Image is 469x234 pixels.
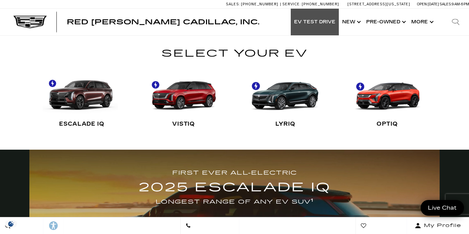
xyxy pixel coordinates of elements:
a: Pre-Owned [363,9,408,35]
span: Search [10,221,38,230]
a: ESCALADE IQ ESCALADE IQ [44,67,120,134]
a: EV Test Drive [291,9,339,35]
h5: LONGEST RANGE OF ANY EV SUV [139,197,331,207]
a: VISTIQ VISTIQ [146,67,221,134]
h2: SELECT YOUR EV [19,45,450,62]
span: Red [PERSON_NAME] Cadillac, Inc. [67,18,259,26]
span: Sales: [440,2,452,6]
a: Glovebox [356,217,407,234]
a: Contact Us [180,217,239,234]
a: LYRIQ LYRIQ [248,67,323,134]
a: OPTIQ OPTIQ [349,67,425,134]
a: [STREET_ADDRESS][US_STATE] [347,2,410,6]
a: Live Chat [421,200,464,216]
h1: 2025 ESCALADE IQ [139,178,331,197]
a: Service: [PHONE_NUMBER] [280,2,341,6]
button: More [408,9,436,35]
a: New [339,9,363,35]
img: Opt-Out Icon [3,220,19,227]
span: Glovebox [366,221,402,230]
span: [PHONE_NUMBER] [241,2,278,6]
span: [PHONE_NUMBER] [302,2,339,6]
section: Click to Open Cookie Consent Modal [3,220,19,227]
span: 9 AM-6 PM [452,2,469,6]
span: Open [DATE] [417,2,439,6]
span: My Profile [421,221,461,230]
button: Open user profile menu [407,217,469,234]
a: 1 [311,198,313,203]
span: Service: [282,2,301,6]
a: Red [PERSON_NAME] Cadillac, Inc. [67,19,259,25]
h5: FIRST EVER ALL-ELECTRIC [139,168,331,178]
span: Sales: [226,2,240,6]
a: Sales: [PHONE_NUMBER] [226,2,280,6]
span: Contact Us [191,221,234,230]
img: Cadillac Dark Logo with Cadillac White Text [13,16,47,28]
span: Live Chat [425,204,460,212]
